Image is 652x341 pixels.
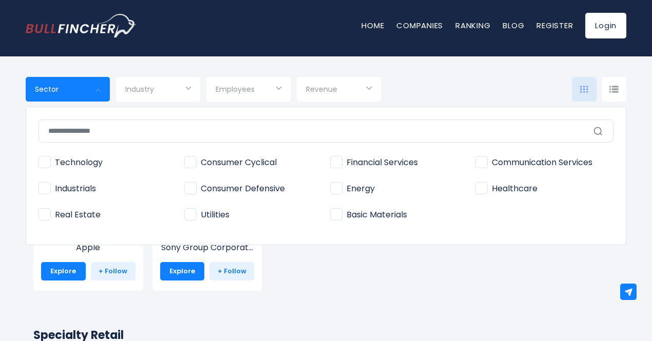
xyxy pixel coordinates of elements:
span: Communication Services [475,157,592,168]
span: Energy [330,184,375,194]
span: Utilities [184,210,229,220]
span: Revenue [306,85,337,94]
span: Industrials [39,184,96,194]
a: Ranking [455,20,490,31]
a: Login [585,13,626,38]
span: Basic Materials [330,210,407,220]
span: Sector [35,85,59,94]
a: Companies [396,20,443,31]
a: Go to homepage [26,14,136,37]
span: Financial Services [330,157,418,168]
span: Consumer Defensive [184,184,285,194]
span: Consumer Cyclical [184,157,277,168]
a: Home [361,20,384,31]
img: Bullfincher logo [26,14,137,37]
span: Technology [39,157,103,168]
a: Register [536,20,573,31]
a: Blog [503,20,524,31]
span: Healthcare [475,184,538,194]
span: Real Estate [39,210,101,220]
span: Industry [125,85,154,94]
span: Employees [216,85,255,94]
